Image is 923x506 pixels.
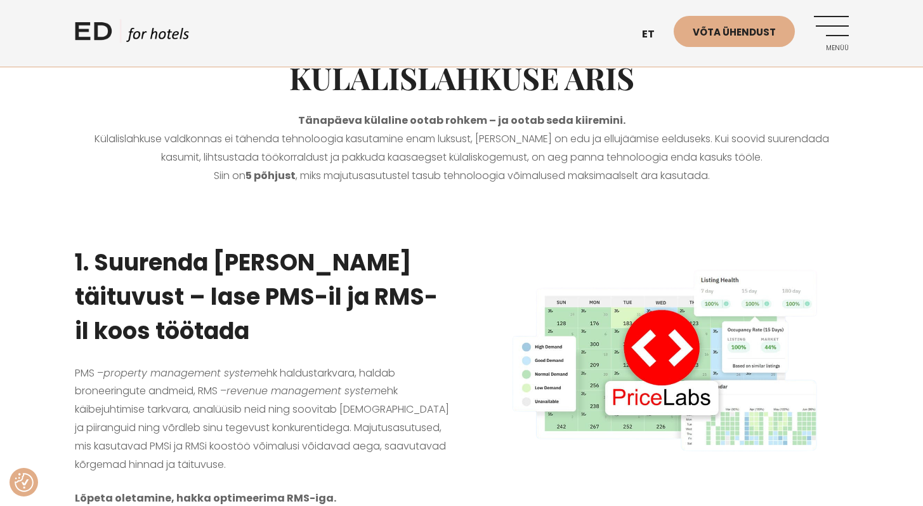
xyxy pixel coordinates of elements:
strong: Tänapäeva külaline ootab rohkem – ja ootab seda kiiremini. [298,113,625,128]
strong: 5 põhjust [245,168,296,183]
a: ED HOTELS [75,19,189,51]
a: Võta ühendust [674,16,795,47]
b: 1. Suurenda [PERSON_NAME] täituvust – lase PMS-il ja RMS-il koos töötada [75,246,438,347]
em: revenue management system [226,383,381,398]
img: Revisit consent button [15,473,34,492]
span: Menüü [814,44,849,52]
h2: 5 põhjust, miks kasutada tehnoloogiat külalislahkuse äris [75,23,849,96]
button: Nõusolekueelistused [15,473,34,492]
a: Menüü [814,16,849,51]
em: property management system [103,366,260,380]
strong: Lõpeta oletamine, hakka optimeerima RMS-iga. [75,491,336,505]
p: PMS – ehk haldustarkvara, haldab broneeringute andmeid, RMS – ehk käibejuhtimise tarkvara, analüü... [75,364,449,474]
p: Külalislahkuse valdkonnas ei tähenda tehnoloogia kasutamine enam luksust, [PERSON_NAME] on edu ja... [75,112,849,185]
a: et [636,19,674,50]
